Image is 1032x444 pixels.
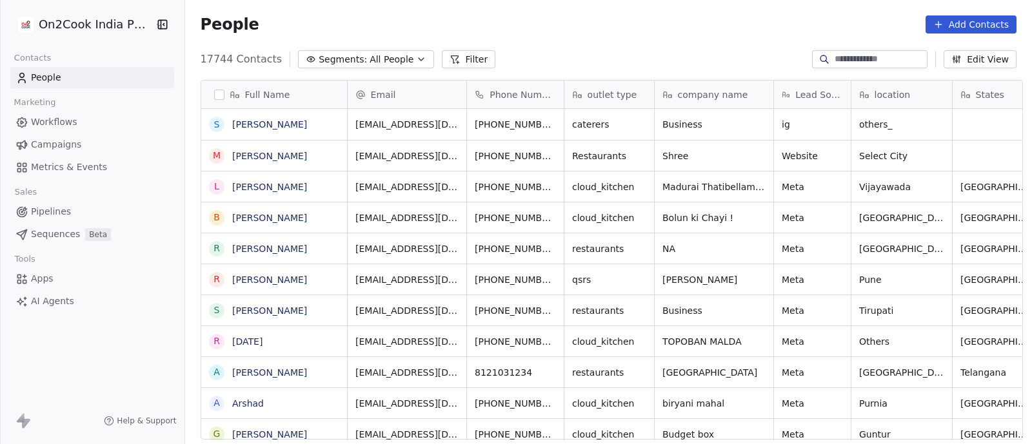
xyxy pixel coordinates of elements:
img: on2cook%20logo-04%20copy.jpg [18,17,34,32]
span: People [201,15,259,34]
a: Arshad [232,398,264,409]
span: [EMAIL_ADDRESS][DOMAIN_NAME] [355,335,459,348]
div: M [213,149,221,162]
div: Lead Source [774,81,851,108]
div: company name [655,81,773,108]
span: AI Agents [31,294,74,308]
span: Telangana [960,366,1031,379]
span: [GEOGRAPHIC_DATA] [960,428,1031,441]
div: Full Name [201,81,347,108]
span: qsrs [572,273,646,286]
span: Business [662,118,766,131]
span: Restaurants [572,150,646,162]
span: Select City [859,150,944,162]
span: [EMAIL_ADDRESS][DOMAIN_NAME] [355,150,459,162]
a: People [10,67,174,88]
span: [PHONE_NUMBER] [475,118,556,131]
span: Beta [85,228,111,241]
span: 17744 Contacts [201,52,283,67]
span: Apps [31,272,54,285]
span: Meta [782,304,843,317]
span: restaurants [572,242,646,255]
span: NA [662,242,766,255]
span: cloud_kitchen [572,211,646,224]
span: On2Cook India Pvt. Ltd. [39,16,152,33]
span: [GEOGRAPHIC_DATA] [960,180,1031,193]
span: [PHONE_NUMBER] [475,180,556,193]
span: Sequences [31,227,80,241]
span: company name [678,88,748,101]
span: [GEOGRAPHIC_DATA] [960,273,1031,286]
span: location [875,88,911,101]
button: On2Cook India Pvt. Ltd. [15,14,146,35]
span: [PHONE_NUMBER] [475,273,556,286]
span: States [976,88,1004,101]
span: Bolun ki Chayi ! [662,211,766,224]
span: biryani mahal [662,397,766,410]
span: Lead Source [795,88,842,101]
span: [GEOGRAPHIC_DATA] [859,211,944,224]
span: [GEOGRAPHIC_DATA] [960,304,1031,317]
div: R [213,273,220,286]
div: Phone Number [467,81,564,108]
span: restaurants [572,366,646,379]
span: Pipelines [31,205,71,218]
a: SequencesBeta [10,224,174,245]
div: L [214,180,219,193]
span: Phone Number [490,88,555,101]
a: [PERSON_NAME] [232,429,307,439]
a: Metrics & Events [10,157,174,178]
span: Meta [782,242,843,255]
div: B [213,211,220,224]
div: R [213,334,220,348]
a: [PERSON_NAME] [232,305,307,316]
span: Website [782,150,843,162]
span: [EMAIL_ADDRESS][DOMAIN_NAME] [355,118,459,131]
span: Contacts [8,48,57,68]
span: Metrics & Events [31,160,107,174]
a: [DATE] [232,336,263,347]
span: ig [782,118,843,131]
div: A [213,396,220,410]
span: [EMAIL_ADDRESS][DOMAIN_NAME] [355,366,459,379]
span: others_ [859,118,944,131]
span: [PHONE_NUMBER] [475,335,556,348]
span: Sales [9,182,43,202]
span: cloud_kitchen [572,335,646,348]
div: S [213,118,219,131]
span: Others [859,335,944,348]
span: [GEOGRAPHIC_DATA] [960,335,1031,348]
span: [EMAIL_ADDRESS][DOMAIN_NAME] [355,273,459,286]
a: Apps [10,268,174,289]
div: S [213,304,219,317]
span: [PERSON_NAME] [662,273,766,286]
span: Business [662,304,766,317]
span: Meta [782,428,843,441]
span: [GEOGRAPHIC_DATA] [859,366,944,379]
span: Full Name [245,88,290,101]
div: R [213,242,220,255]
span: [EMAIL_ADDRESS][DOMAIN_NAME] [355,180,459,193]
a: Pipelines [10,201,174,222]
div: outlet type [564,81,654,108]
span: Madurai Thatibellam Coffee [662,180,766,193]
span: Workflows [31,115,77,129]
span: Shree [662,150,766,162]
span: Tirupati [859,304,944,317]
span: [PHONE_NUMBER] [475,397,556,410]
span: Help & Support [117,416,176,426]
span: Campaigns [31,138,81,151]
button: Edit View [944,50,1017,68]
span: Meta [782,211,843,224]
span: [PHONE_NUMBER] [475,242,556,255]
span: Meta [782,397,843,410]
span: 8121031234 [475,366,556,379]
span: [GEOGRAPHIC_DATA] [859,242,944,255]
span: Segments: [319,53,367,66]
div: Email [348,81,466,108]
span: Email [371,88,396,101]
span: [EMAIL_ADDRESS][DOMAIN_NAME] [355,211,459,224]
a: [PERSON_NAME] [232,182,307,192]
a: Workflows [10,111,174,133]
span: caterers [572,118,646,131]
